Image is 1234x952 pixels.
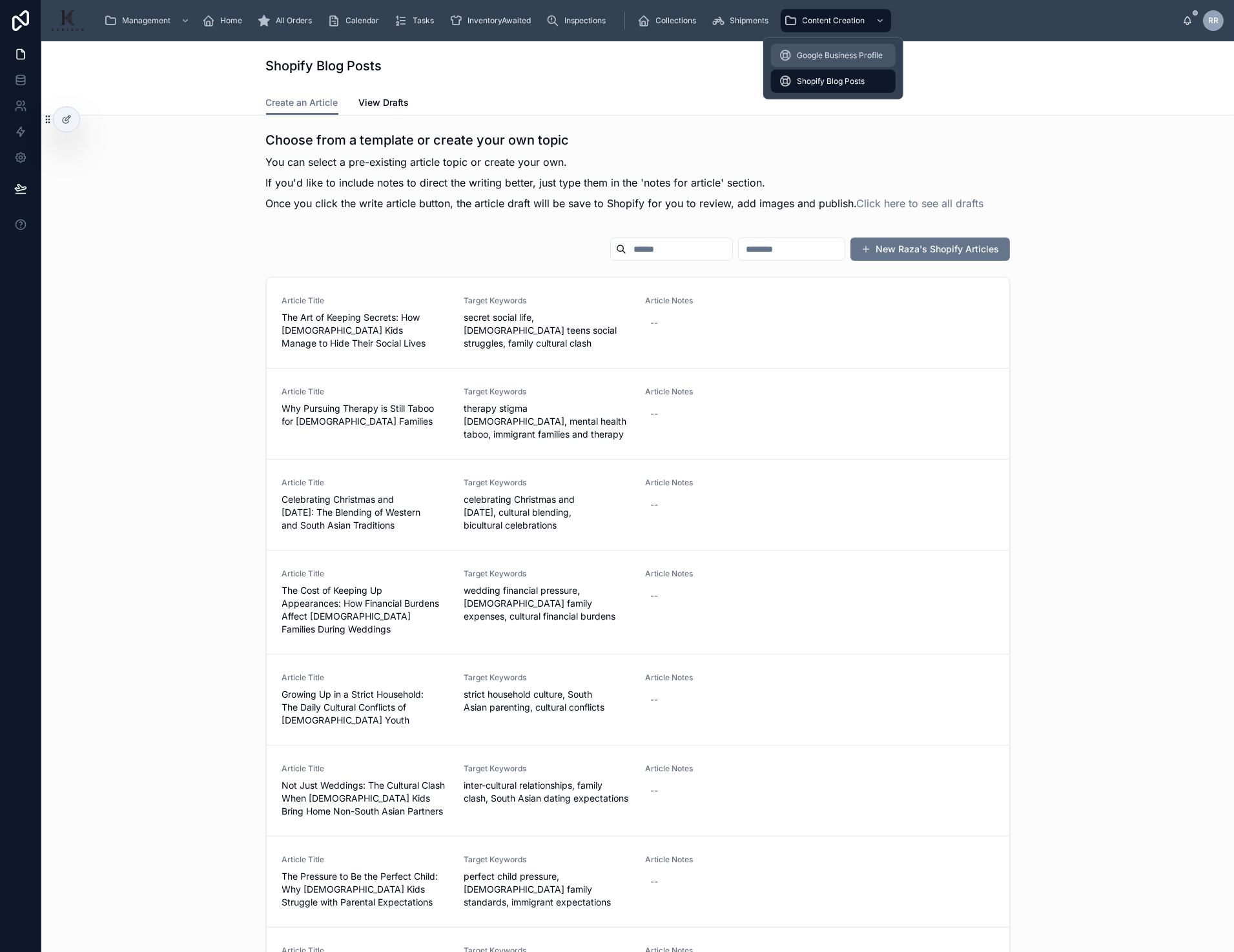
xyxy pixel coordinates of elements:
p: If you'd like to include notes to direct the writing better, just type them in the 'notes for art... [266,175,984,190]
span: therapy stigma [DEMOGRAPHIC_DATA], mental health taboo, immigrant families and therapy [464,402,630,441]
span: Collections [656,15,697,26]
span: Article Title [282,855,449,865]
span: Not Just Weddings: The Cultural Clash When [DEMOGRAPHIC_DATA] Kids Bring Home Non-South Asian Par... [282,779,449,818]
span: Shipments [730,15,769,26]
a: Calendar [324,9,389,32]
span: Article Notes [646,387,812,397]
div: -- [651,407,659,420]
span: The Pressure to Be the Perfect Child: Why [DEMOGRAPHIC_DATA] Kids Struggle with Parental Expectat... [282,870,449,909]
button: New Raza's Shopify Articles [850,238,1010,261]
span: Article Title [282,296,449,306]
a: Content Creation [781,9,891,32]
div: scrollable content [94,6,1182,35]
a: View Drafts [359,91,409,117]
span: secret social life, [DEMOGRAPHIC_DATA] teens social struggles, family cultural clash [464,311,630,350]
span: The Art of Keeping Secrets: How [DEMOGRAPHIC_DATA] Kids Manage to Hide Their Social Lives [282,311,449,350]
span: Target Keywords [464,478,630,488]
a: Inspections [543,9,615,32]
span: RR [1208,15,1219,26]
p: Once you click the write article button, the article draft will be save to Shopify for you to rev... [266,196,984,211]
a: InventoryAwaited [446,9,540,32]
p: You can select a pre-existing article topic or create your own. [266,154,984,170]
div: -- [651,316,659,329]
span: inter-cultural relationships, family clash, South Asian dating expectations [464,779,630,805]
span: Target Keywords [464,764,630,774]
span: Target Keywords [464,673,630,683]
span: Article Notes [646,673,812,683]
a: Google Business Profile [771,44,896,67]
div: -- [651,589,659,602]
span: Article Title [282,478,449,488]
span: Article Notes [646,569,812,579]
span: Content Creation [803,15,865,26]
span: Article Title [282,387,449,397]
a: Shopify Blog Posts [771,70,896,93]
span: Target Keywords [464,296,630,306]
span: Inspections [565,15,606,26]
span: Management [122,15,170,26]
img: App logo [52,10,83,31]
a: Create an Article [266,91,338,116]
div: -- [651,498,659,511]
span: Shopify Blog Posts [797,76,865,86]
div: -- [651,875,659,888]
a: Tasks [391,9,444,32]
div: -- [651,784,659,797]
span: Article Title [282,569,449,579]
span: Target Keywords [464,387,630,397]
span: Growing Up in a Strict Household: The Daily Cultural Conflicts of [DEMOGRAPHIC_DATA] Youth [282,688,449,727]
a: Collections [634,9,706,32]
div: -- [651,693,659,706]
span: Home [221,15,243,26]
a: Home [199,9,252,32]
a: All Orders [254,9,322,32]
span: strict household culture, South Asian parenting, cultural conflicts [464,688,630,714]
span: Target Keywords [464,855,630,865]
span: The Cost of Keeping Up Appearances: How Financial Burdens Affect [DEMOGRAPHIC_DATA] Families Duri... [282,584,449,636]
span: InventoryAwaited [468,15,531,26]
span: View Drafts [359,96,409,109]
span: Celebrating Christmas and [DATE]: The Blending of Western and South Asian Traditions [282,493,449,532]
span: Article Notes [646,764,812,774]
a: Management [100,9,196,32]
span: Calendar [346,15,380,26]
span: wedding financial pressure, [DEMOGRAPHIC_DATA] family expenses, cultural financial burdens [464,584,630,623]
h1: Shopify Blog Posts [266,57,382,75]
a: Shipments [708,9,778,32]
span: Google Business Profile [797,50,883,61]
span: Article Notes [646,296,812,306]
h1: Choose from a template or create your own topic [266,131,984,149]
span: Article Notes [646,478,812,488]
span: Target Keywords [464,569,630,579]
span: Tasks [413,15,435,26]
a: Click here to see all drafts [857,197,984,210]
span: Article Title [282,764,449,774]
span: celebrating Christmas and [DATE], cultural blending, bicultural celebrations [464,493,630,532]
span: All Orders [276,15,313,26]
span: Article Title [282,673,449,683]
span: perfect child pressure, [DEMOGRAPHIC_DATA] family standards, immigrant expectations [464,870,630,909]
span: Create an Article [266,96,338,109]
span: Why Pursuing Therapy is Still Taboo for [DEMOGRAPHIC_DATA] Families [282,402,449,428]
span: Article Notes [646,855,812,865]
